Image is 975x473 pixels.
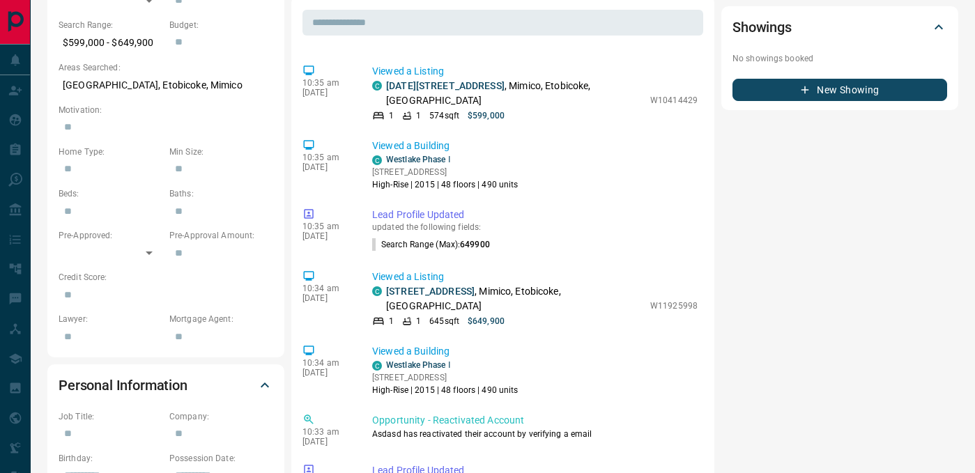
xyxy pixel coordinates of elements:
p: High-Rise | 2015 | 48 floors | 490 units [372,178,519,191]
p: No showings booked [732,52,947,65]
p: Viewed a Building [372,344,698,359]
p: [DATE] [302,437,351,447]
h2: Personal Information [59,374,187,396]
p: $649,900 [468,315,505,327]
a: Westlake Phase Ⅰ [386,360,451,370]
p: 10:35 am [302,222,351,231]
p: 1 [416,315,421,327]
p: Viewed a Building [372,139,698,153]
p: Mortgage Agent: [169,313,273,325]
p: Min Size: [169,146,273,158]
p: Pre-Approved: [59,229,162,242]
a: [STREET_ADDRESS] [386,286,475,297]
h2: Showings [732,16,792,38]
p: 1 [416,109,421,122]
p: Opportunity - Reactivated Account [372,413,698,428]
p: [DATE] [302,293,351,303]
p: [DATE] [302,162,351,172]
p: Search Range (Max) : [372,238,490,251]
div: Showings [732,10,947,44]
p: Possession Date: [169,452,273,465]
p: Lawyer: [59,313,162,325]
div: condos.ca [372,286,382,296]
div: condos.ca [372,361,382,371]
p: Budget: [169,19,273,31]
a: Westlake Phase Ⅰ [386,155,451,164]
p: Viewed a Listing [372,270,698,284]
p: 574 sqft [429,109,459,122]
p: updated the following fields: [372,222,698,232]
p: Company: [169,410,273,423]
p: 10:34 am [302,358,351,368]
p: Home Type: [59,146,162,158]
p: Beds: [59,187,162,200]
p: Lead Profile Updated [372,208,698,222]
p: [STREET_ADDRESS] [372,166,519,178]
p: W11925998 [650,300,698,312]
p: $599,000 - $649,900 [59,31,162,54]
p: Job Title: [59,410,162,423]
span: 649900 [460,240,490,249]
p: Areas Searched: [59,61,273,74]
p: [DATE] [302,368,351,378]
p: W10414429 [650,94,698,107]
div: Personal Information [59,369,273,402]
p: Credit Score: [59,271,273,284]
p: Asdasd has reactivated their account by verifying a email [372,428,698,440]
p: Baths: [169,187,273,200]
p: 10:34 am [302,284,351,293]
p: Viewed a Listing [372,64,698,79]
p: $599,000 [468,109,505,122]
p: Motivation: [59,104,273,116]
div: condos.ca [372,155,382,165]
p: [DATE] [302,88,351,98]
p: 10:33 am [302,427,351,437]
button: New Showing [732,79,947,101]
p: , Mimico, Etobicoke, [GEOGRAPHIC_DATA] [386,79,643,108]
p: 10:35 am [302,78,351,88]
p: Pre-Approval Amount: [169,229,273,242]
p: , Mimico, Etobicoke, [GEOGRAPHIC_DATA] [386,284,643,313]
p: [DATE] [302,231,351,241]
p: 1 [389,109,394,122]
p: Search Range: [59,19,162,31]
p: [STREET_ADDRESS] [372,371,519,384]
p: 10:35 am [302,153,351,162]
p: 645 sqft [429,315,459,327]
p: 1 [389,315,394,327]
p: High-Rise | 2015 | 48 floors | 490 units [372,384,519,396]
div: condos.ca [372,81,382,91]
a: [DATE][STREET_ADDRESS] [386,80,505,91]
p: [GEOGRAPHIC_DATA], Etobicoke, Mimico [59,74,273,97]
p: Birthday: [59,452,162,465]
